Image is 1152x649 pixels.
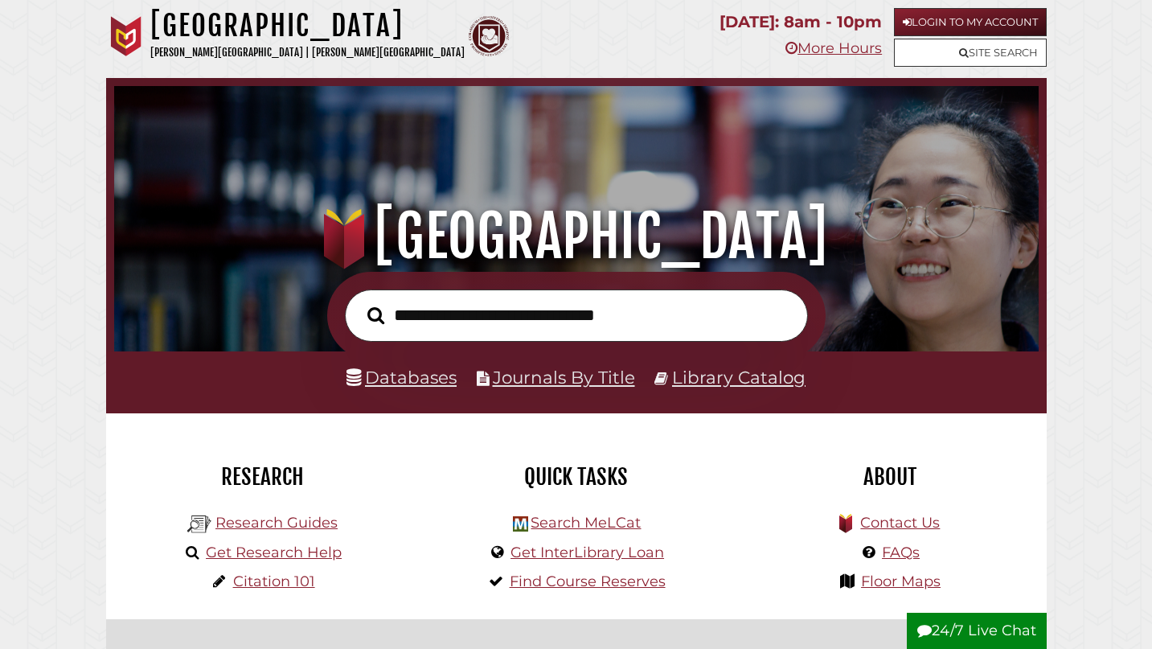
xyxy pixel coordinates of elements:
[150,8,465,43] h1: [GEOGRAPHIC_DATA]
[785,39,882,57] a: More Hours
[861,573,941,590] a: Floor Maps
[672,367,806,388] a: Library Catalog
[187,512,211,536] img: Hekman Library Logo
[106,16,146,56] img: Calvin University
[493,367,635,388] a: Journals By Title
[432,463,721,491] h2: Quick Tasks
[367,306,384,325] i: Search
[118,463,408,491] h2: Research
[510,573,666,590] a: Find Course Reserves
[359,302,392,329] button: Search
[719,8,882,36] p: [DATE]: 8am - 10pm
[860,514,940,532] a: Contact Us
[469,16,509,56] img: Calvin Theological Seminary
[206,544,342,561] a: Get Research Help
[233,573,315,590] a: Citation 101
[531,514,641,532] a: Search MeLCat
[346,367,457,388] a: Databases
[745,463,1035,491] h2: About
[894,39,1047,67] a: Site Search
[150,43,465,62] p: [PERSON_NAME][GEOGRAPHIC_DATA] | [PERSON_NAME][GEOGRAPHIC_DATA]
[882,544,920,561] a: FAQs
[894,8,1047,36] a: Login to My Account
[215,514,338,532] a: Research Guides
[513,516,528,532] img: Hekman Library Logo
[131,201,1021,272] h1: [GEOGRAPHIC_DATA]
[510,544,664,561] a: Get InterLibrary Loan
